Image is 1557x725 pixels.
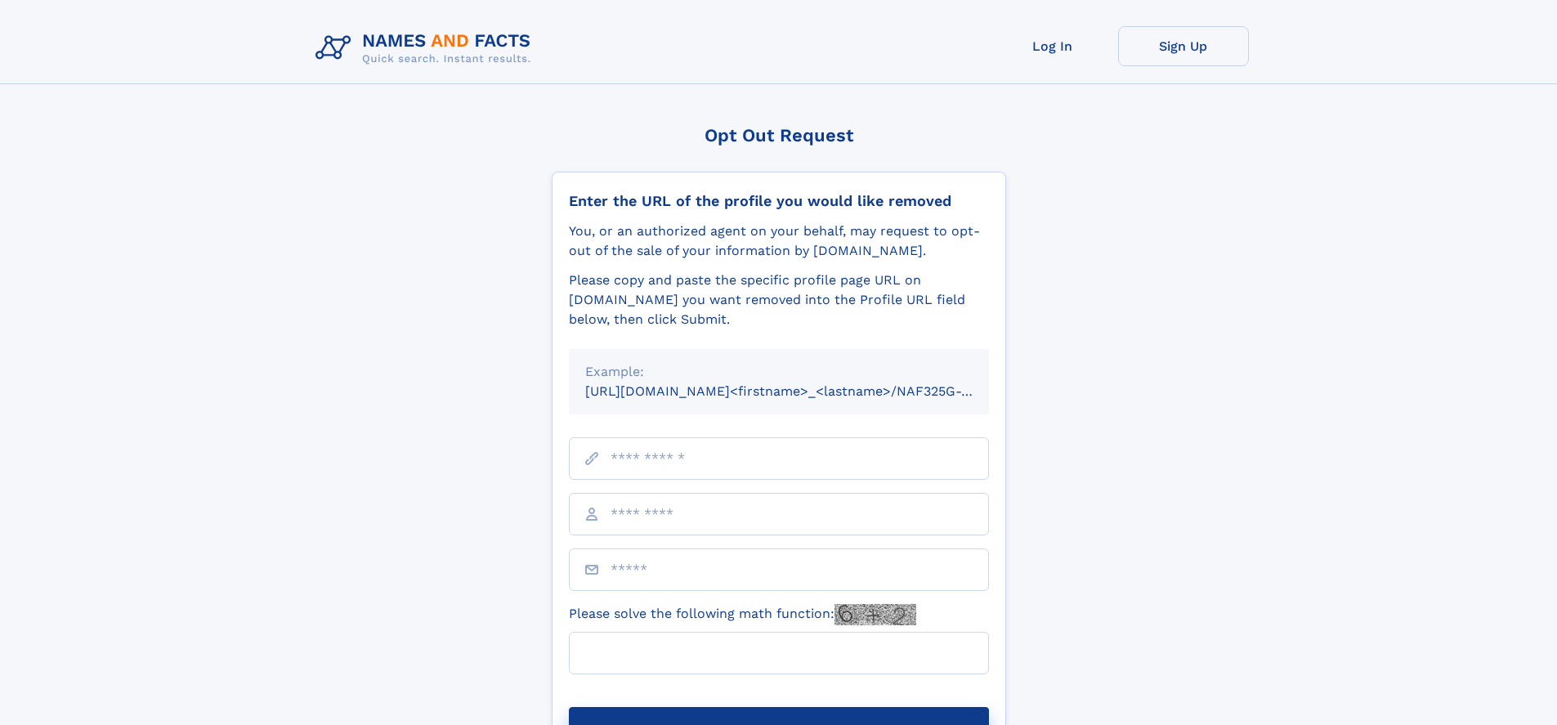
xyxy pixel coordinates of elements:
[1118,26,1249,66] a: Sign Up
[569,271,989,329] div: Please copy and paste the specific profile page URL on [DOMAIN_NAME] you want removed into the Pr...
[987,26,1118,66] a: Log In
[569,192,989,210] div: Enter the URL of the profile you would like removed
[585,383,1020,399] small: [URL][DOMAIN_NAME]<firstname>_<lastname>/NAF325G-xxxxxxxx
[569,222,989,261] div: You, or an authorized agent on your behalf, may request to opt-out of the sale of your informatio...
[585,362,973,382] div: Example:
[569,604,916,625] label: Please solve the following math function:
[552,125,1006,145] div: Opt Out Request
[309,26,544,70] img: Logo Names and Facts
